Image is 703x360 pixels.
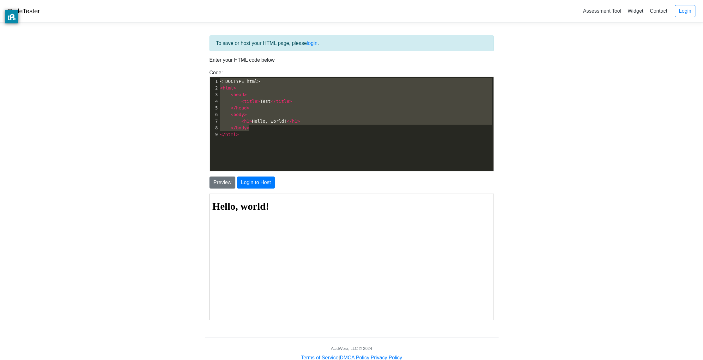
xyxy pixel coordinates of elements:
p: Enter your HTML code below [209,56,494,64]
div: 4 [210,98,219,105]
span: h1 [292,119,297,124]
span: </ [231,125,236,130]
span: > [236,132,239,137]
a: CodeTester [8,8,40,15]
span: body [236,125,247,130]
span: > [289,99,292,104]
span: > [297,119,300,124]
span: > [258,99,260,104]
h1: Hello, world! [3,7,281,18]
span: > [247,125,249,130]
span: body [233,112,244,117]
span: < [231,92,233,97]
div: 3 [210,91,219,98]
span: </ [220,132,226,137]
div: 8 [210,125,219,131]
button: Login to Host [237,177,275,189]
button: Preview [209,177,236,189]
span: </ [231,105,236,110]
a: Assessment Tool [580,6,624,16]
span: head [236,105,247,110]
span: Test [220,99,292,104]
div: Code: [205,69,499,171]
div: 9 [210,131,219,138]
span: html [223,85,233,90]
div: AcidWorx, LLC © 2024 [331,345,372,351]
span: > [233,85,236,90]
div: 5 [210,105,219,111]
span: > [249,119,252,124]
span: > [247,105,249,110]
span: <!DOCTYPE html> [220,79,260,84]
button: privacy banner [5,10,18,23]
span: Hello, world! [220,119,300,124]
div: 1 [210,78,219,85]
span: < [241,99,244,104]
a: Widget [625,6,646,16]
span: < [231,112,233,117]
span: h1 [244,119,249,124]
a: login [307,40,318,46]
span: > [244,112,246,117]
a: Contact [647,6,670,16]
span: < [220,85,223,90]
span: title [276,99,289,104]
span: </ [287,119,292,124]
div: 2 [210,85,219,91]
div: 6 [210,111,219,118]
span: title [244,99,257,104]
span: head [233,92,244,97]
span: < [241,119,244,124]
span: > [244,92,246,97]
div: 7 [210,118,219,125]
a: Login [675,5,695,17]
div: To save or host your HTML page, please . [209,35,494,51]
span: html [225,132,236,137]
span: </ [271,99,276,104]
